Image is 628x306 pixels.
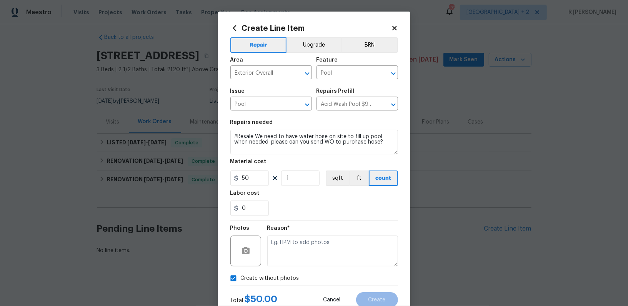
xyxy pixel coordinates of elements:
button: ft [350,171,369,186]
h5: Photos [230,226,250,231]
span: $ 50.00 [245,294,278,304]
button: BRN [341,37,398,53]
button: count [369,171,398,186]
button: Open [302,68,313,79]
h5: Issue [230,89,245,94]
span: Cancel [323,297,341,303]
h5: Repairs needed [230,120,273,125]
h5: Reason* [267,226,290,231]
button: Upgrade [287,37,341,53]
button: Open [388,68,399,79]
h5: Area [230,57,243,63]
button: Open [302,99,313,110]
h5: Material cost [230,159,267,164]
h5: Feature [316,57,338,63]
button: sqft [326,171,350,186]
textarea: #Resale We need to have water hose on site to fill up pool when needed. please can you send WO to... [230,130,398,154]
button: Repair [230,37,287,53]
button: Open [388,99,399,110]
div: Total [230,295,278,304]
h5: Repairs Prefill [316,89,355,94]
span: Create [368,297,386,303]
h2: Create Line Item [230,24,391,32]
span: Create without photos [241,274,299,283]
h5: Labor cost [230,191,260,196]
